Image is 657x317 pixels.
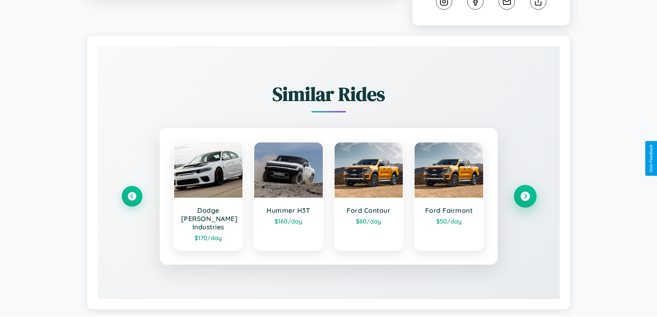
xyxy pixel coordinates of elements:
[421,217,476,225] div: $ 50 /day
[341,217,396,225] div: $ 80 /day
[261,206,316,215] h3: Hummer H3T
[173,142,243,251] a: Dodge [PERSON_NAME] Industries$170/day
[122,81,536,107] h2: Similar Rides
[421,206,476,215] h3: Ford Fairmont
[414,142,484,251] a: Ford Fairmont$50/day
[334,142,404,251] a: Ford Contour$80/day
[253,142,323,251] a: Hummer H3T$160/day
[181,206,236,231] h3: Dodge [PERSON_NAME] Industries
[341,206,396,215] h3: Ford Contour
[181,234,236,241] div: $ 170 /day
[649,145,654,172] div: Give Feedback
[261,217,316,225] div: $ 160 /day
